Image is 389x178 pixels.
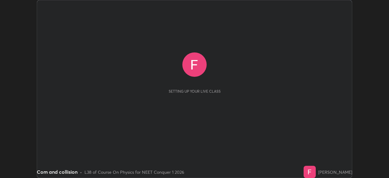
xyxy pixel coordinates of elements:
[304,166,316,178] img: 3
[318,169,352,175] div: [PERSON_NAME]
[80,169,82,175] div: •
[84,169,184,175] div: L38 of Course On Physics for NEET Conquer 1 2026
[182,52,207,77] img: 3
[37,168,77,176] div: Com and collision
[169,89,221,94] div: Setting up your live class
